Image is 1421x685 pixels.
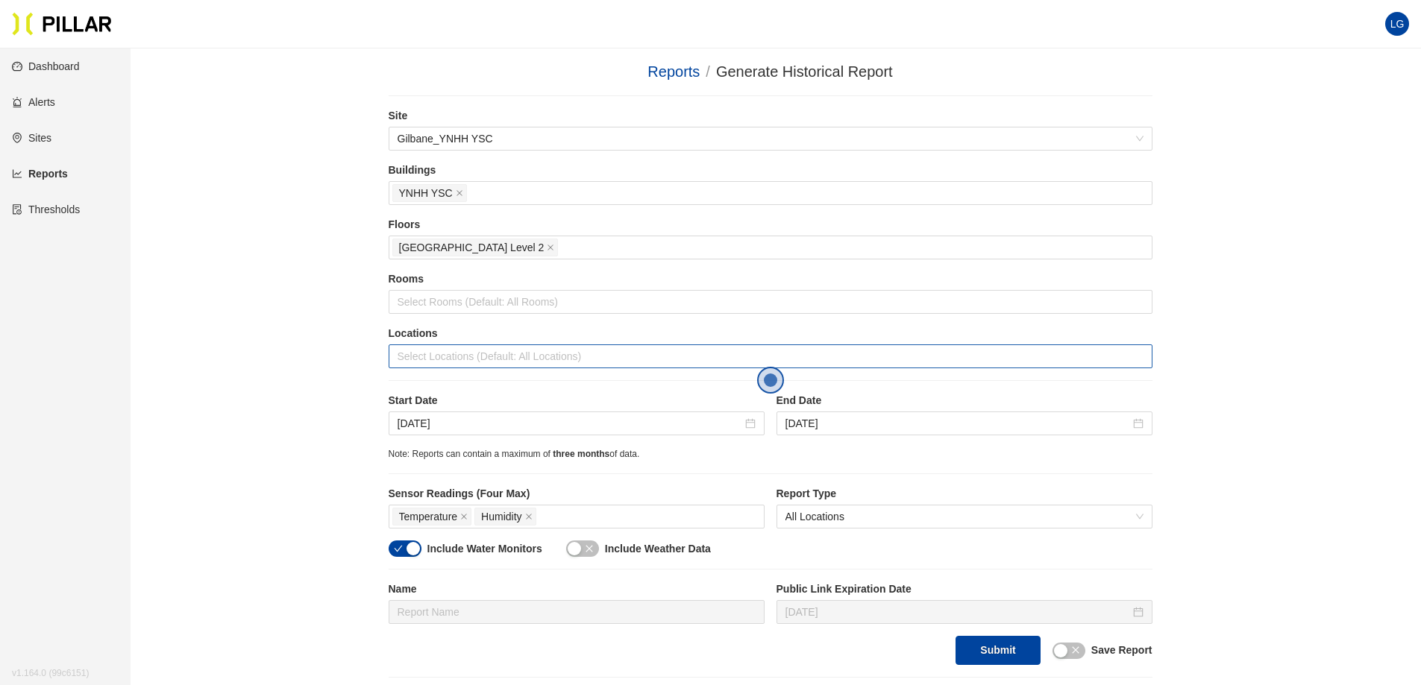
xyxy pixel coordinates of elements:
[647,63,700,80] a: Reports
[389,326,1152,341] label: Locations
[777,581,1152,597] label: Public Link Expiration Date
[389,486,765,502] label: Sensor Readings (Four Max)
[12,168,68,180] a: line-chartReports
[389,393,765,408] label: Start Date
[757,367,784,394] button: Open the dialog
[1091,643,1152,658] label: Save Report
[1390,12,1405,36] span: LG
[12,203,80,215] a: exceptionThresholds
[777,486,1152,502] label: Report Type
[399,185,453,201] span: YNHH YSC
[398,415,742,432] input: Sep 9, 2025
[1071,645,1080,654] span: close
[777,393,1152,408] label: End Date
[481,508,521,525] span: Humidity
[399,508,458,525] span: Temperature
[12,12,112,36] img: Pillar Technologies
[716,63,893,80] span: Generate Historical Report
[398,127,1144,150] span: Gilbane_YNHH YSC
[389,217,1152,233] label: Floors
[706,63,710,80] span: /
[785,415,1130,432] input: Sep 16, 2025
[389,271,1152,287] label: Rooms
[399,239,545,256] span: [GEOGRAPHIC_DATA] Level 2
[389,600,765,624] input: Report Name
[389,581,765,597] label: Name
[956,636,1040,665] button: Submit
[785,604,1130,620] input: Sep 30, 2025
[394,544,403,553] span: check
[605,541,711,557] label: Include Weather Data
[456,189,463,198] span: close
[785,505,1144,528] span: All Locations
[12,96,55,108] a: alertAlerts
[12,60,80,72] a: dashboardDashboard
[389,162,1152,178] label: Buildings
[389,108,1152,124] label: Site
[460,513,468,522] span: close
[389,447,1152,461] div: Note: Reports can contain a maximum of of data.
[427,541,542,557] label: Include Water Monitors
[12,132,51,144] a: environmentSites
[553,449,609,459] span: three months
[547,244,554,253] span: close
[585,544,594,553] span: close
[525,513,533,522] span: close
